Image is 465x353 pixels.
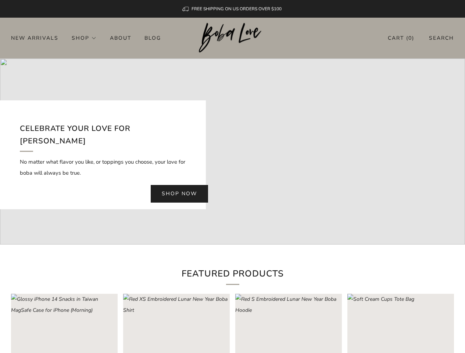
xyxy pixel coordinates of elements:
a: Shop now [151,185,208,203]
a: Blog [144,32,161,44]
items-count: 0 [408,35,412,42]
a: New Arrivals [11,32,58,44]
a: Cart [388,32,414,44]
p: No matter what flavor you like, or toppings you choose, your love for boba will always be true. [20,156,186,178]
a: About [110,32,131,44]
h2: Celebrate your love for [PERSON_NAME] [20,122,186,151]
a: Search [429,32,454,44]
h2: Featured Products [111,267,354,285]
a: Shop [72,32,97,44]
span: FREE SHIPPING ON US ORDERS OVER $100 [192,6,282,12]
img: Boba Love [199,23,266,53]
